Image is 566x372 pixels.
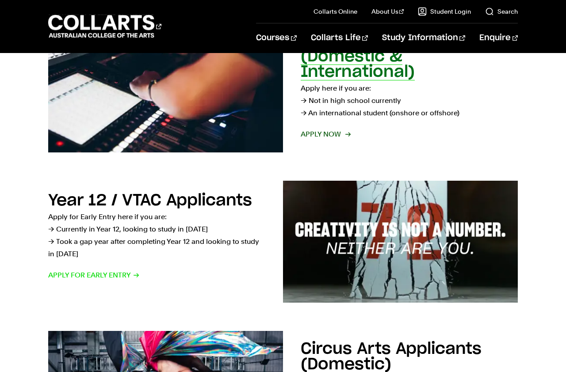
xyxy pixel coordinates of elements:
a: About Us [371,7,404,16]
a: Student Login [418,7,471,16]
p: Apply for Early Entry here if you are: → Currently in Year 12, looking to study in [DATE] → Took ... [48,211,265,260]
a: Collarts Online [314,7,357,16]
a: Year 12 / VTAC Applicants Apply for Early Entry here if you are:→ Currently in Year 12, looking t... [48,181,518,302]
a: Direct Applicants (Domestic & International) Apply here if you are:→ Not in high school currently... [48,31,518,152]
a: Collarts Life [311,23,368,53]
a: Search [485,7,518,16]
div: Go to homepage [48,14,161,39]
h2: Direct Applicants (Domestic & International) [301,33,440,80]
span: Apply now [301,128,350,140]
span: Apply for Early Entry [48,269,140,281]
a: Courses [256,23,296,53]
p: Apply here if you are: → Not in high school currently → An international student (onshore or offs... [301,82,518,119]
a: Enquire [479,23,518,53]
a: Study Information [382,23,465,53]
h2: Year 12 / VTAC Applicants [48,193,252,209]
